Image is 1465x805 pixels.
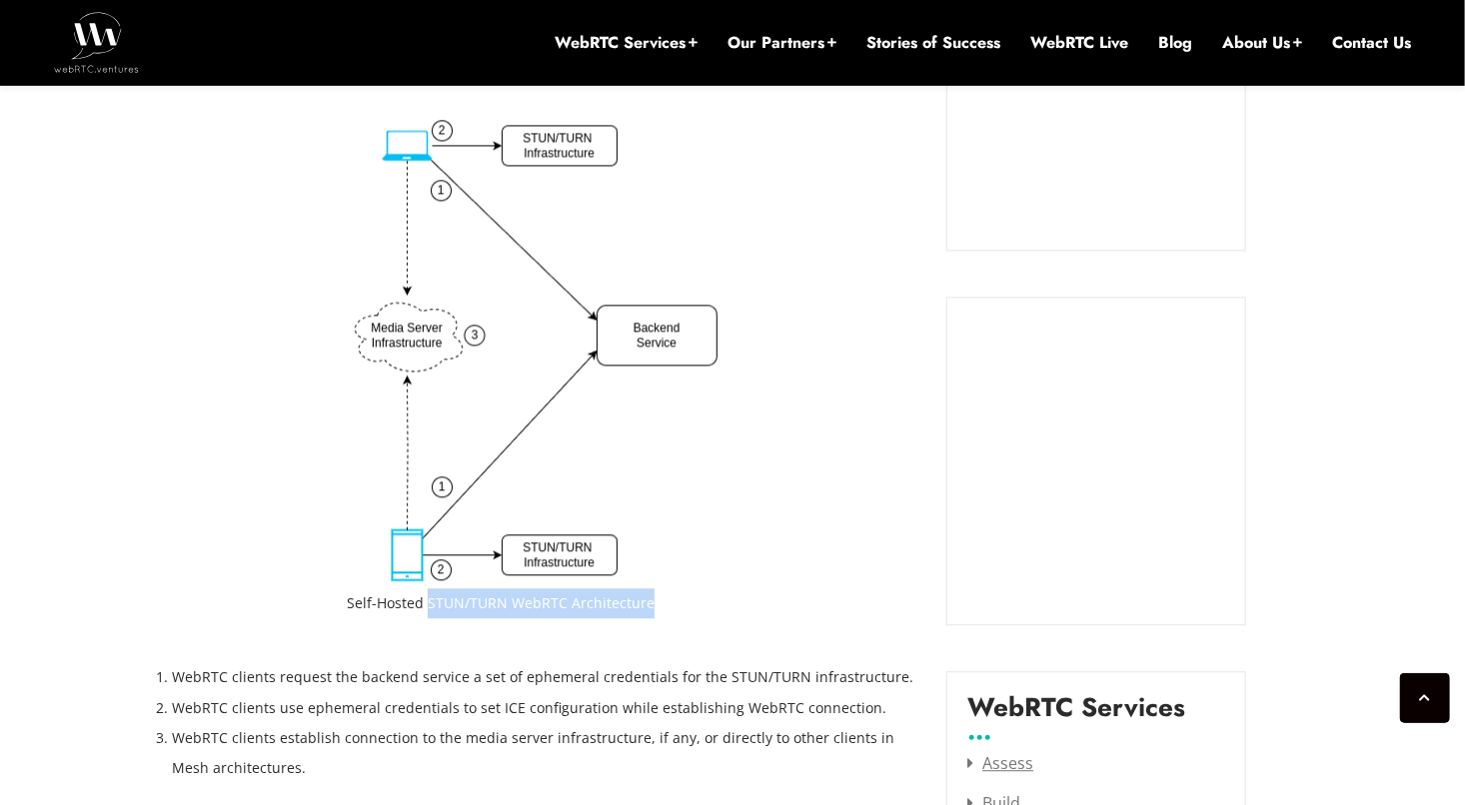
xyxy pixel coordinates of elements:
img: WebRTC.ventures [54,12,139,72]
a: WebRTC Services [555,32,698,54]
label: WebRTC Services [967,692,1185,738]
iframe: Embedded CTA [967,318,1225,603]
a: Contact Us [1332,32,1411,54]
a: Stories of Success [866,32,1000,54]
a: WebRTC Live [1030,32,1128,54]
a: Our Partners [728,32,836,54]
li: WebRTC clients use ephemeral credentials to set ICE configuration while establishing WebRTC conne... [173,693,917,723]
figcaption: Self-Hosted STUN/TURN WebRTC Architecture [347,588,718,618]
a: About Us [1222,32,1302,54]
li: WebRTC clients establish connection to the media server infrastructure, if any, or directly to ot... [173,723,917,783]
a: Blog [1158,32,1192,54]
li: WebRTC clients request the backend service a set of ephemeral credentials for the STUN/TURN infra... [173,662,917,692]
a: Assess [967,752,1033,774]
